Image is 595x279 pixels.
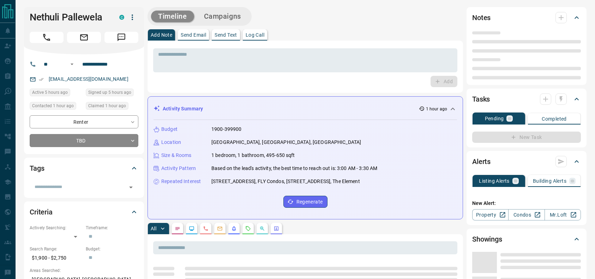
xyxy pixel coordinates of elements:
[283,196,327,208] button: Regenerate
[30,163,44,174] h2: Tags
[86,225,138,231] p: Timeframe:
[30,89,82,98] div: Wed Aug 13 2025
[472,231,581,248] div: Showings
[30,160,138,177] div: Tags
[30,115,138,128] div: Renter
[542,116,567,121] p: Completed
[472,200,581,207] p: New Alert:
[49,76,128,82] a: [EMAIL_ADDRESS][DOMAIN_NAME]
[426,106,447,112] p: 1 hour ago
[39,77,44,82] svg: Email Verified
[533,178,566,183] p: Building Alerts
[30,206,53,218] h2: Criteria
[126,182,136,192] button: Open
[86,102,138,112] div: Wed Aug 13 2025
[151,11,194,22] button: Timeline
[161,126,178,133] p: Budget
[203,226,209,231] svg: Calls
[472,209,509,220] a: Property
[30,204,138,220] div: Criteria
[211,126,241,133] p: 1900-399900
[154,102,457,115] div: Activity Summary1 hour ago
[211,139,361,146] p: [GEOGRAPHIC_DATA], [GEOGRAPHIC_DATA], [GEOGRAPHIC_DATA]
[175,226,180,231] svg: Notes
[32,89,68,96] span: Active 5 hours ago
[246,32,264,37] p: Log Call
[217,226,223,231] svg: Emails
[181,32,206,37] p: Send Email
[215,32,237,37] p: Send Text
[472,156,491,167] h2: Alerts
[119,15,124,20] div: condos.ca
[189,226,194,231] svg: Lead Browsing Activity
[472,93,490,105] h2: Tasks
[274,226,279,231] svg: Agent Actions
[163,105,203,113] p: Activity Summary
[104,32,138,43] span: Message
[88,102,126,109] span: Claimed 1 hour ago
[86,246,138,252] p: Budget:
[30,102,82,112] div: Wed Aug 13 2025
[67,32,101,43] span: Email
[545,209,581,220] a: Mr.Loft
[245,226,251,231] svg: Requests
[508,209,545,220] a: Condos
[32,102,74,109] span: Contacted 1 hour ago
[30,134,138,147] div: TBD
[161,178,201,185] p: Repeated Interest
[30,267,138,274] p: Areas Searched:
[211,152,295,159] p: 1 bedroom, 1 bathroom, 495-650 sqft
[472,12,491,23] h2: Notes
[30,246,82,252] p: Search Range:
[472,9,581,26] div: Notes
[472,153,581,170] div: Alerts
[30,252,82,264] p: $1,900 - $2,750
[231,226,237,231] svg: Listing Alerts
[211,165,377,172] p: Based on the lead's activity, the best time to reach out is: 3:00 AM - 3:30 AM
[211,178,360,185] p: [STREET_ADDRESS], FLY Condos, [STREET_ADDRESS], The Element
[472,91,581,108] div: Tasks
[151,32,172,37] p: Add Note
[151,226,156,231] p: All
[472,233,502,245] h2: Showings
[197,11,248,22] button: Campaigns
[88,89,131,96] span: Signed up 5 hours ago
[259,226,265,231] svg: Opportunities
[86,89,138,98] div: Wed Aug 13 2025
[30,12,109,23] h1: Nethuli Pallewela
[30,225,82,231] p: Actively Searching:
[68,60,76,68] button: Open
[161,165,196,172] p: Activity Pattern
[485,116,504,121] p: Pending
[479,178,510,183] p: Listing Alerts
[30,32,64,43] span: Call
[161,152,192,159] p: Size & Rooms
[161,139,181,146] p: Location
